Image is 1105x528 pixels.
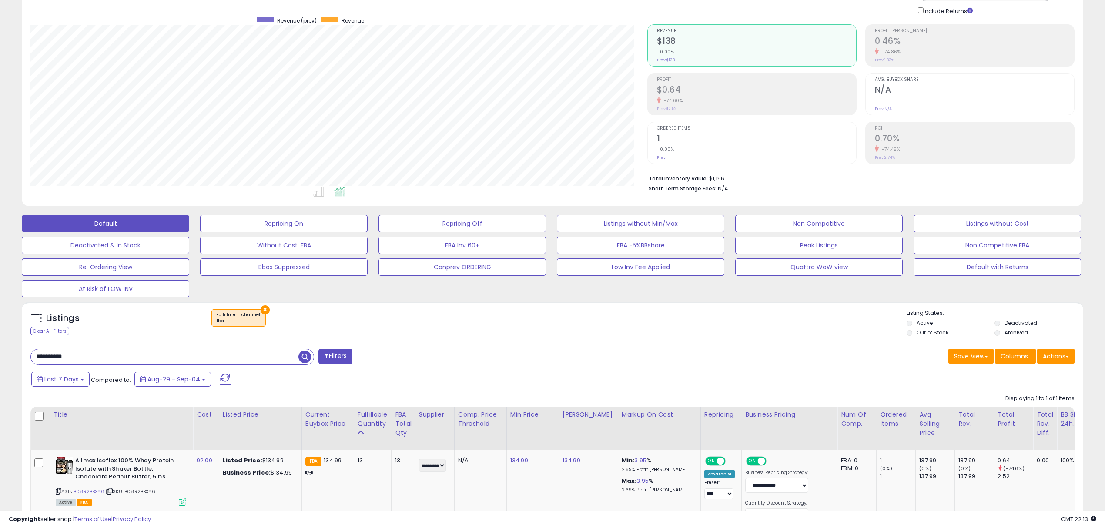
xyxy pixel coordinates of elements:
[1001,352,1028,361] span: Columns
[875,85,1074,97] h2: N/A
[917,329,948,336] label: Out of Stock
[318,349,352,364] button: Filters
[875,134,1074,145] h2: 0.70%
[22,280,189,297] button: At Risk of LOW INV
[875,57,894,63] small: Prev: 1.83%
[875,36,1074,48] h2: 0.46%
[841,457,870,465] div: FBA: 0
[46,312,80,324] h5: Listings
[415,407,454,450] th: CSV column name: cust_attr_1_Supplier
[657,49,674,55] small: 0.00%
[358,457,385,465] div: 13
[657,134,856,145] h2: 1
[622,456,635,465] b: Min:
[649,173,1068,183] li: $1,196
[649,185,717,192] b: Short Term Storage Fees:
[216,311,261,324] span: Fulfillment channel :
[261,305,270,314] button: ×
[75,457,181,483] b: Allmax Isoflex 100% Whey Protein Isolate with Shaker Bottle, Chocolate Peanut Butter, 5lbs
[1061,410,1092,428] div: BB Share 24h.
[1005,394,1075,403] div: Displaying 1 to 1 of 1 items
[841,465,870,472] div: FBM: 0
[704,480,735,499] div: Preset:
[998,472,1033,480] div: 2.52
[657,146,674,153] small: 0.00%
[54,410,189,419] div: Title
[22,237,189,254] button: Deactivated & In Stock
[458,410,503,428] div: Comp. Price Threshold
[914,258,1081,276] button: Default with Returns
[358,410,388,428] div: Fulfillable Quantity
[223,456,262,465] b: Listed Price:
[661,97,683,104] small: -74.60%
[735,215,903,232] button: Non Competitive
[657,77,856,82] span: Profit
[841,410,873,428] div: Num of Comp.
[995,349,1036,364] button: Columns
[510,456,528,465] a: 134.99
[914,215,1081,232] button: Listings without Cost
[305,457,321,466] small: FBA
[618,407,700,450] th: The percentage added to the cost of goods (COGS) that forms the calculator for Min & Max prices.
[223,457,295,465] div: $134.99
[958,472,994,480] div: 137.99
[223,469,295,477] div: $134.99
[657,106,676,111] small: Prev: $2.52
[745,410,834,419] div: Business Pricing
[745,470,808,476] label: Business Repricing Strategy:
[998,410,1029,428] div: Total Profit
[200,258,368,276] button: Bbox Suppressed
[200,215,368,232] button: Repricing On
[880,410,912,428] div: Ordered Items
[9,515,151,524] div: seller snap | |
[622,477,694,493] div: %
[395,457,409,465] div: 13
[563,410,614,419] div: [PERSON_NAME]
[1037,410,1053,438] div: Total Rev. Diff.
[735,258,903,276] button: Quattro WoW view
[342,17,364,24] span: Revenue
[649,175,708,182] b: Total Inventory Value:
[875,77,1074,82] span: Avg. Buybox Share
[704,470,735,478] div: Amazon AI
[724,458,738,465] span: OFF
[919,465,931,472] small: (0%)
[557,258,724,276] button: Low Inv Fee Applied
[657,36,856,48] h2: $138
[622,457,694,473] div: %
[9,515,40,523] strong: Copyright
[657,85,856,97] h2: $0.64
[395,410,412,438] div: FBA Total Qty
[706,458,717,465] span: ON
[223,468,271,477] b: Business Price:
[704,410,738,419] div: Repricing
[30,327,69,335] div: Clear All Filters
[875,155,895,160] small: Prev: 2.74%
[919,410,951,438] div: Avg Selling Price
[622,467,694,473] p: 2.69% Profit [PERSON_NAME]
[113,515,151,523] a: Privacy Policy
[958,457,994,465] div: 137.99
[223,410,298,419] div: Listed Price
[657,29,856,33] span: Revenue
[557,215,724,232] button: Listings without Min/Max
[56,499,76,506] span: All listings currently available for purchase on Amazon
[917,319,933,327] label: Active
[1037,457,1050,465] div: 0.00
[914,237,1081,254] button: Non Competitive FBA
[1005,329,1028,336] label: Archived
[718,184,728,193] span: N/A
[875,106,892,111] small: Prev: N/A
[880,457,915,465] div: 1
[948,349,994,364] button: Save View
[919,457,954,465] div: 137.99
[378,258,546,276] button: Canprev ORDERING
[56,457,73,474] img: 51EAM+mx1PL._SL40_.jpg
[911,6,983,16] div: Include Returns
[1037,349,1075,364] button: Actions
[324,456,342,465] span: 134.99
[1061,457,1089,465] div: 100%
[879,49,901,55] small: -74.86%
[197,410,215,419] div: Cost
[200,237,368,254] button: Without Cost, FBA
